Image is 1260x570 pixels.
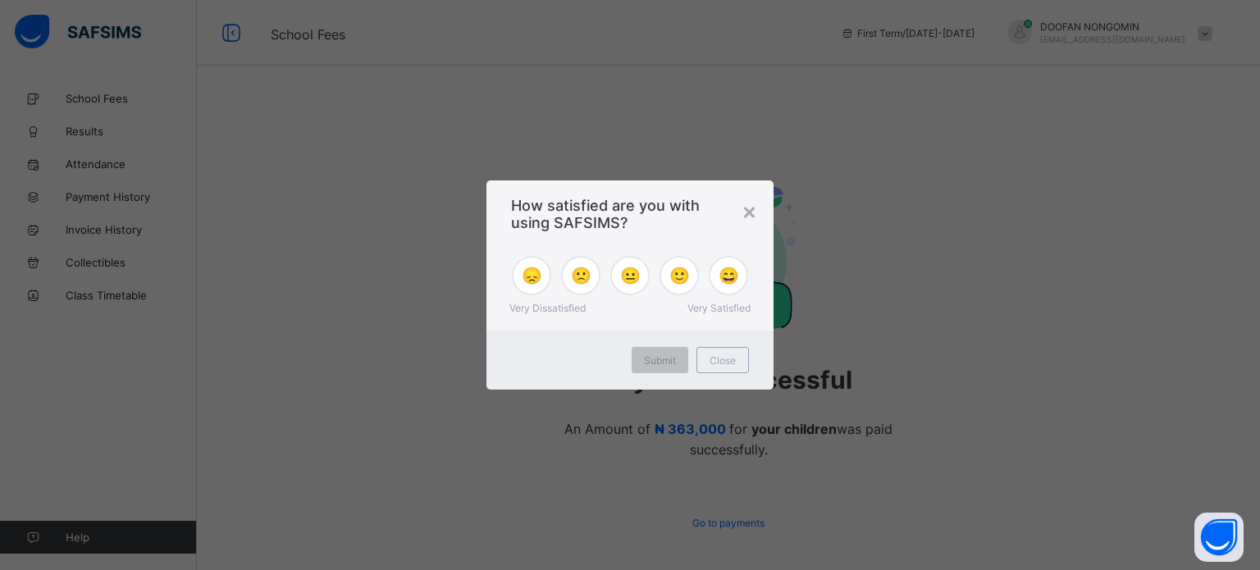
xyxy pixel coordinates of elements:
[511,197,749,231] span: How satisfied are you with using SAFSIMS?
[1194,513,1244,562] button: Open asap
[719,266,739,285] span: 😄
[522,266,542,285] span: 😞
[644,354,676,367] span: Submit
[669,266,690,285] span: 🙂
[742,197,757,225] div: ×
[620,266,641,285] span: 😐
[710,354,736,367] span: Close
[571,266,591,285] span: 🙁
[509,302,586,314] span: Very Dissatisfied
[687,302,751,314] span: Very Satisfied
